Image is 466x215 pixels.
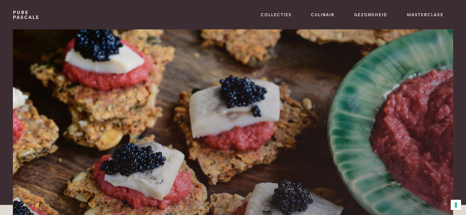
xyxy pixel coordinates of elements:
a: Culinair [311,11,335,18]
button: Uw voorkeuren voor toestemming voor trackingtechnologieën [451,200,461,210]
a: Masterclass [407,11,443,18]
a: Gezondheid [354,11,387,18]
a: Collecties [261,11,292,18]
a: PurePascale [13,10,40,20]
